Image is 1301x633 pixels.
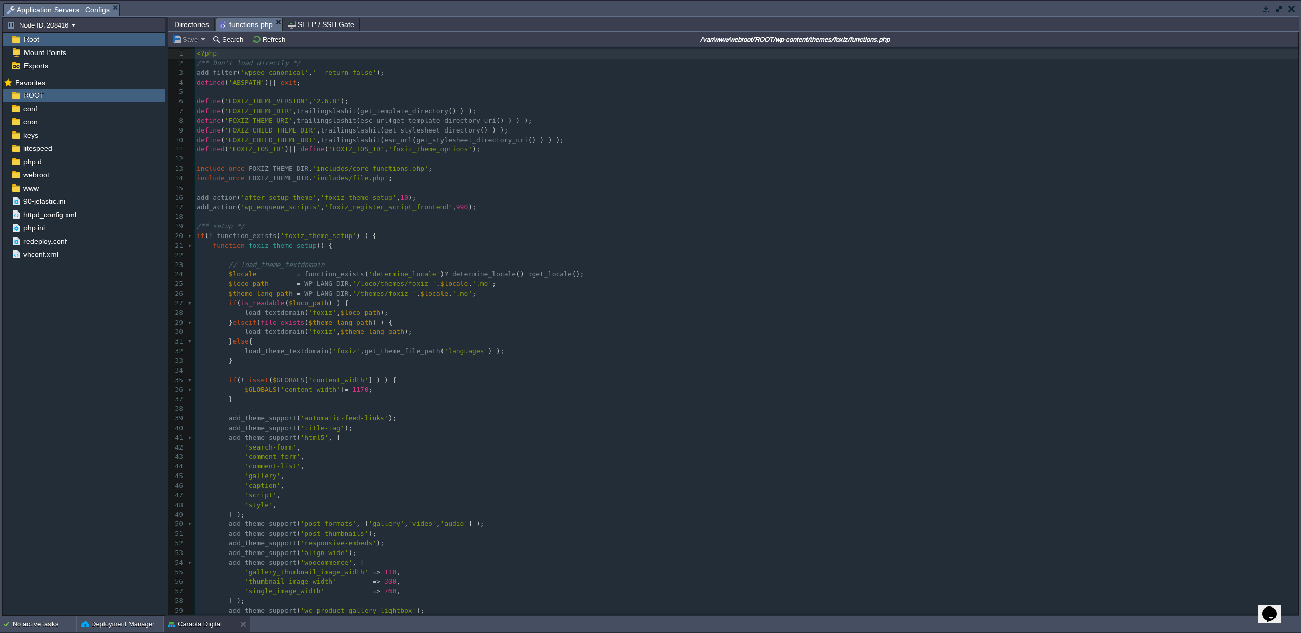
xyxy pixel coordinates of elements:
[168,87,186,97] div: 5
[81,619,154,629] button: Deployment Manager
[293,107,297,115] span: ,
[444,347,488,355] span: 'languages'
[168,385,186,395] div: 36
[168,318,186,328] div: 29
[168,68,186,78] div: 3
[22,61,50,70] a: Exports
[356,107,360,115] span: (
[21,144,54,153] span: litespeed
[168,327,186,337] div: 30
[404,328,412,335] span: );
[197,49,217,57] span: <?php
[440,270,444,278] span: )
[168,97,186,107] div: 6
[348,289,352,297] span: .
[304,309,308,316] span: (
[197,78,225,86] span: defined
[229,434,297,441] span: add_theme_support
[245,328,304,335] span: load_textdomain
[516,270,532,278] span: () :
[345,424,353,432] span: );
[341,97,349,105] span: );
[336,328,341,335] span: ,
[216,18,283,31] li: /var/www/webroot/ROOT/wp-content/themes/foxiz/functions.php
[168,154,186,164] div: 12
[232,319,256,326] span: elseif
[456,203,468,211] span: 990
[308,174,313,182] span: .
[229,289,293,297] span: $theme_lang_path
[229,270,257,278] span: $locale
[304,289,348,297] span: WP_LANG_DIR
[304,270,364,278] span: function_exists
[21,157,43,166] span: php.d
[168,366,186,376] div: 34
[472,280,492,287] span: '.mo'
[356,117,360,124] span: (
[225,136,317,144] span: 'FOXIZ_CHILD_THEME_URI'
[452,270,516,278] span: determine_locale
[440,347,444,355] span: (
[328,145,384,153] span: 'FOXIZ_TOS_ID'
[313,69,376,76] span: '__return_false'
[225,126,317,134] span: 'FOXIZ_CHILD_THEME_DIR'
[168,59,186,68] div: 2
[232,337,248,345] span: else
[197,107,221,115] span: define
[22,35,41,44] a: Root
[168,462,186,471] div: 44
[209,232,213,240] span: !
[297,78,301,86] span: ;
[22,48,68,57] span: Mount Points
[412,136,417,144] span: (
[472,145,480,153] span: );
[21,210,78,219] a: httpd_config.xml
[301,434,329,441] span: 'html5'
[324,203,452,211] span: 'foxiz_register_script_frontend'
[384,145,388,153] span: ,
[168,404,186,414] div: 38
[197,203,237,211] span: add_action
[328,347,332,355] span: (
[317,194,321,201] span: ,
[197,59,301,67] span: /** Don't load directly */
[21,91,46,100] span: ROOT
[229,145,285,153] span: 'FOXIZ_TOS_ID'
[313,165,428,172] span: 'includes/core-functions.php'
[168,443,186,453] div: 42
[241,299,284,307] span: is_readable
[168,270,186,279] div: 24
[297,424,301,432] span: (
[308,319,372,326] span: $theme_lang_path
[168,241,186,251] div: 21
[237,376,241,384] span: (
[168,174,186,183] div: 14
[273,376,305,384] span: $GLOBALS
[280,78,296,86] span: exit
[197,357,232,364] span: }
[313,174,388,182] span: 'includes/file.php'
[288,18,354,31] span: SFTP / SSH Gate
[21,236,68,246] a: redeploy.conf
[528,136,564,144] span: () ) ) );
[245,462,301,470] span: 'comment-list'
[480,126,508,134] span: () ) );
[197,97,221,105] span: define
[21,170,51,179] a: webroot
[252,35,289,44] button: Refresh
[324,145,328,153] span: (
[197,165,245,172] span: include_once
[241,203,321,211] span: 'wp_enqueue_scripts'
[168,356,186,366] div: 33
[284,145,289,153] span: )
[336,309,341,316] span: ,
[289,299,328,307] span: $loco_path
[168,308,186,318] div: 28
[241,194,317,201] span: 'after_setup_theme'
[388,117,393,124] span: (
[168,78,186,88] div: 4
